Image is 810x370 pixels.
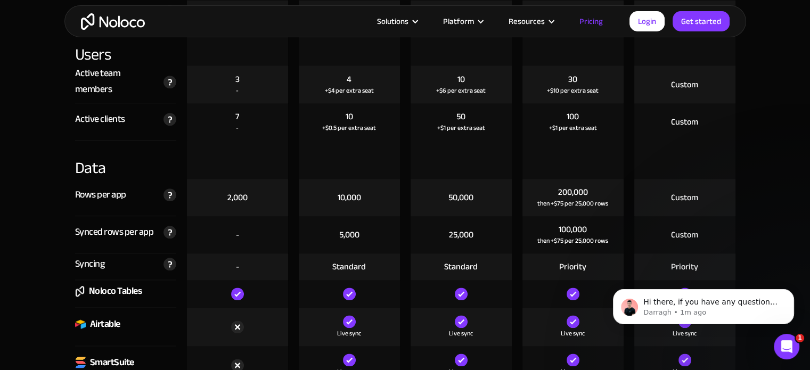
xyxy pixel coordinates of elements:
a: Login [629,11,665,31]
div: Custom [671,192,698,203]
div: Live sync [561,328,585,339]
div: Standard [444,261,478,273]
div: Active team members [75,65,158,97]
div: - [236,122,239,133]
div: +$1 per extra seat [549,122,597,133]
div: Custom [671,79,698,91]
div: Priority [559,261,586,273]
div: - [236,85,239,96]
div: Active clients [75,111,125,127]
a: home [81,13,145,30]
div: 2,000 [227,192,248,203]
div: +$4 per extra seat [325,85,374,96]
div: +$0.5 per extra seat [322,122,376,133]
div: Users [75,27,176,65]
div: 5,000 [339,229,359,241]
div: +$1 per extra seat [437,122,485,133]
a: Get started [673,11,730,31]
span: 1 [796,334,804,342]
div: then +$75 per 25,000 rows [537,235,608,246]
div: then +$75 per 25,000 rows [537,198,608,209]
div: 7 [235,111,239,122]
div: 25,000 [449,229,473,241]
div: Resources [509,14,545,28]
div: Live sync [449,328,473,339]
div: 100,000 [559,224,587,235]
div: 4 [347,73,351,85]
div: 50 [456,111,465,122]
div: 10 [346,111,353,122]
div: 3 [235,73,240,85]
div: Solutions [377,14,408,28]
div: Custom [671,116,698,128]
div: Platform [430,14,495,28]
div: - [236,261,239,273]
div: Airtable [90,316,120,332]
div: Custom [671,229,698,241]
div: Platform [443,14,474,28]
div: 200,000 [558,186,588,198]
div: Priority [671,261,698,273]
div: Live sync [337,328,361,339]
div: Resources [495,14,566,28]
div: 50,000 [448,192,473,203]
div: Syncing [75,256,105,272]
div: Solutions [364,14,430,28]
div: +$10 per extra seat [547,85,599,96]
div: +$6 per extra seat [436,85,486,96]
div: Noloco Tables [89,283,142,299]
div: 10,000 [338,192,361,203]
div: 100 [567,111,579,122]
div: Rows per app [75,187,126,203]
div: 30 [568,73,577,85]
div: Standard [332,261,366,273]
div: Synced rows per app [75,224,154,240]
a: Pricing [566,14,616,28]
iframe: Intercom live chat [774,334,799,359]
iframe: Intercom notifications message [597,267,810,341]
div: - [236,229,239,241]
div: Data [75,141,176,179]
div: 10 [457,73,465,85]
